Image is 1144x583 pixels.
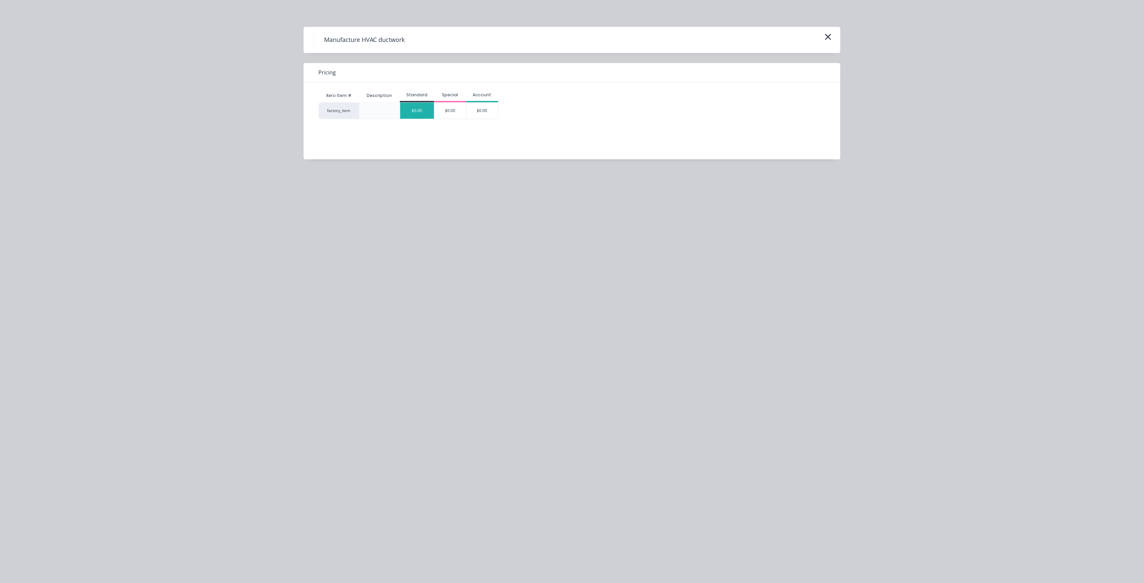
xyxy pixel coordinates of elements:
[318,68,336,76] span: Pricing
[361,87,397,104] div: Description
[434,92,466,98] div: Special
[466,103,498,119] div: $0.00
[400,92,434,98] div: Standard
[319,102,359,119] div: factory_item
[400,103,434,119] div: $0.00
[434,103,466,119] div: $0.00
[319,89,359,102] div: Xero Item #
[314,34,415,46] h4: Manufacture HVAC ductwork
[466,92,498,98] div: Account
